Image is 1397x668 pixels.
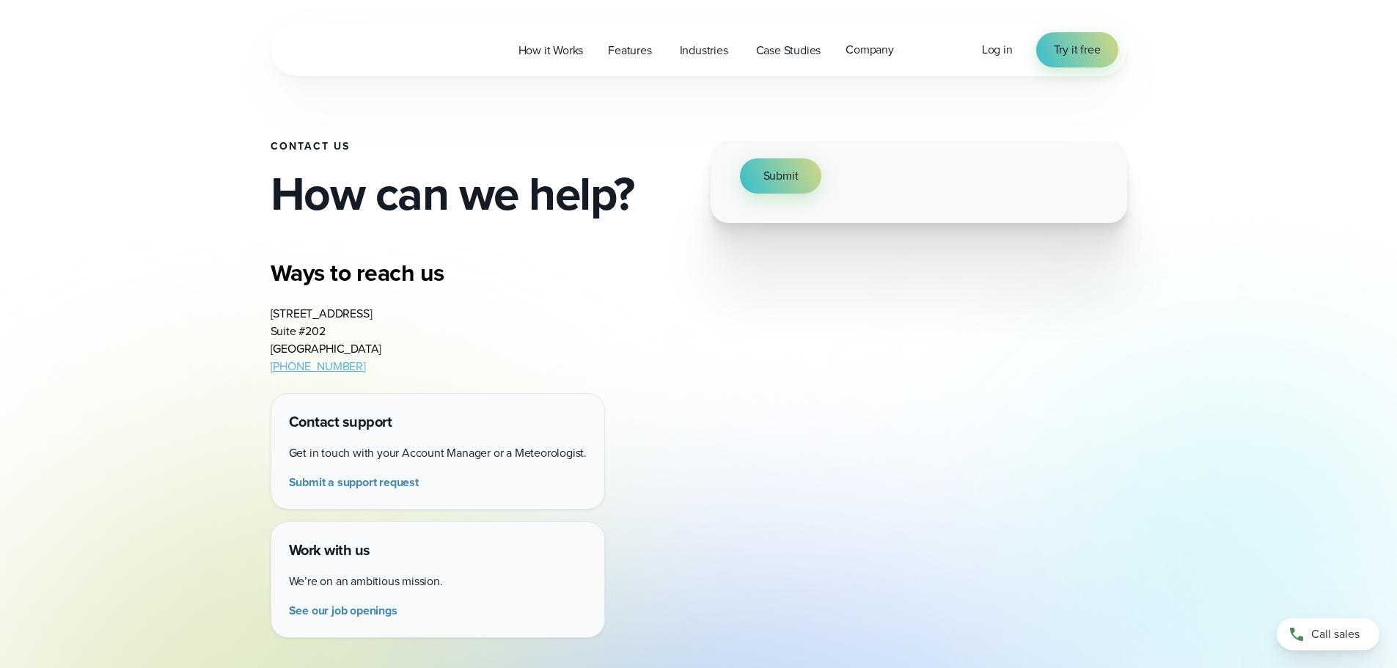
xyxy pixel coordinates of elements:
[1277,618,1379,650] a: Call sales
[289,474,425,491] a: Submit a support request
[506,35,596,65] a: How it Works
[982,41,1013,59] a: Log in
[680,42,728,59] span: Industries
[763,167,799,185] span: Submit
[740,158,822,194] button: Submit
[744,35,834,65] a: Case Studies
[289,411,587,433] h4: Contact support
[846,41,894,59] span: Company
[271,170,687,217] h2: How can we help?
[289,602,403,620] a: See our job openings
[1036,32,1118,67] a: Try it free
[289,573,587,590] p: We’re on an ambitious mission.
[271,358,366,375] a: [PHONE_NUMBER]
[518,42,584,59] span: How it Works
[608,42,651,59] span: Features
[982,41,1013,58] span: Log in
[271,258,614,287] h3: Ways to reach us
[1311,625,1360,643] span: Call sales
[289,602,397,620] span: See our job openings
[271,305,382,375] address: [STREET_ADDRESS] Suite #202 [GEOGRAPHIC_DATA]
[1054,41,1101,59] span: Try it free
[289,474,419,491] span: Submit a support request
[289,444,587,462] p: Get in touch with your Account Manager or a Meteorologist.
[289,540,587,561] h4: Work with us
[271,141,687,153] h1: Contact Us
[756,42,821,59] span: Case Studies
